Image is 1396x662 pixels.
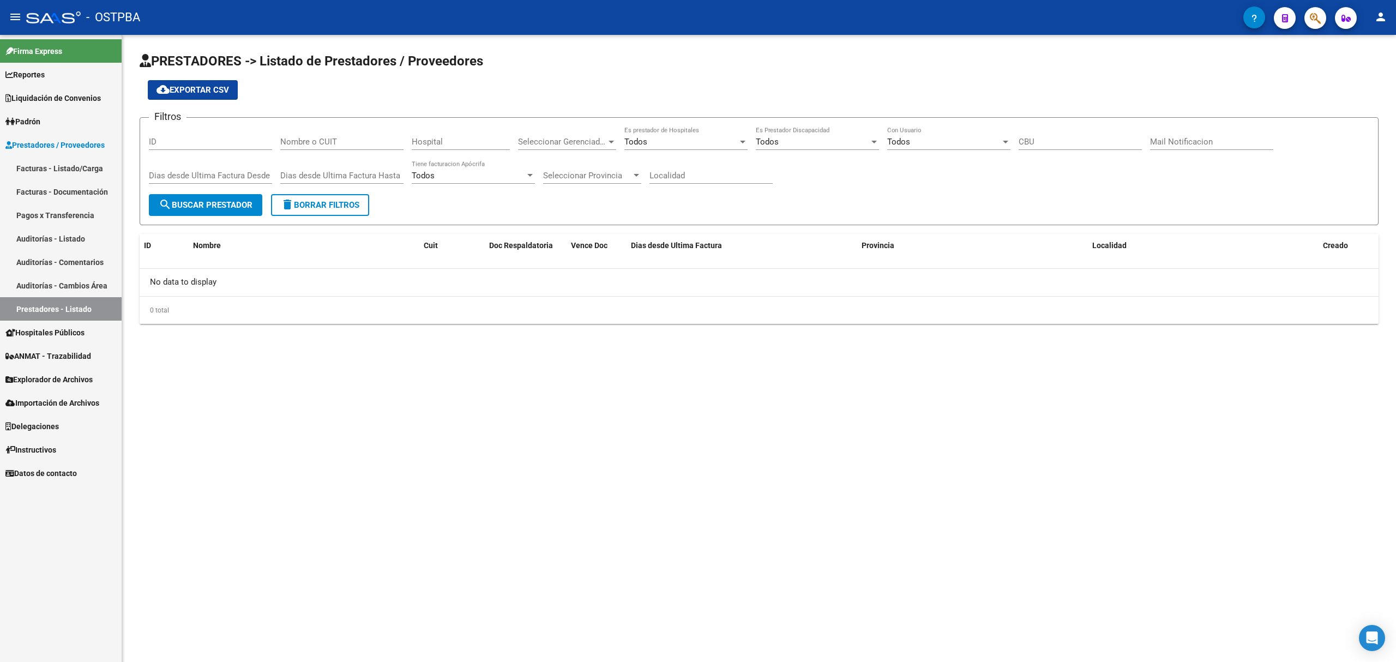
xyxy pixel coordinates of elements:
[5,327,85,339] span: Hospitales Públicos
[862,241,894,250] span: Provincia
[149,194,262,216] button: Buscar Prestador
[5,45,62,57] span: Firma Express
[1092,241,1127,250] span: Localidad
[1319,234,1379,257] datatable-header-cell: Creado
[485,234,567,257] datatable-header-cell: Doc Respaldatoria
[419,234,485,257] datatable-header-cell: Cuit
[5,139,105,151] span: Prestadores / Proveedores
[159,198,172,211] mat-icon: search
[627,234,857,257] datatable-header-cell: Dias desde Ultima Factura
[281,200,359,210] span: Borrar Filtros
[1374,10,1387,23] mat-icon: person
[518,137,606,147] span: Seleccionar Gerenciador
[5,92,101,104] span: Liquidación de Convenios
[140,234,189,257] datatable-header-cell: ID
[5,420,59,432] span: Delegaciones
[5,467,77,479] span: Datos de contacto
[189,234,419,257] datatable-header-cell: Nombre
[1359,625,1385,651] div: Open Intercom Messenger
[887,137,910,147] span: Todos
[281,198,294,211] mat-icon: delete
[857,234,1088,257] datatable-header-cell: Provincia
[543,171,631,180] span: Seleccionar Provincia
[489,241,553,250] span: Doc Respaldatoria
[412,171,435,180] span: Todos
[567,234,627,257] datatable-header-cell: Vence Doc
[9,10,22,23] mat-icon: menu
[140,297,1379,324] div: 0 total
[140,53,483,69] span: PRESTADORES -> Listado de Prestadores / Proveedores
[424,241,438,250] span: Cuit
[144,241,151,250] span: ID
[140,269,1379,296] div: No data to display
[193,241,221,250] span: Nombre
[5,374,93,386] span: Explorador de Archivos
[5,444,56,456] span: Instructivos
[271,194,369,216] button: Borrar Filtros
[149,109,186,124] h3: Filtros
[624,137,647,147] span: Todos
[5,350,91,362] span: ANMAT - Trazabilidad
[5,397,99,409] span: Importación de Archivos
[5,116,40,128] span: Padrón
[1088,234,1319,257] datatable-header-cell: Localidad
[756,137,779,147] span: Todos
[571,241,607,250] span: Vence Doc
[159,200,252,210] span: Buscar Prestador
[1323,241,1348,250] span: Creado
[157,83,170,96] mat-icon: cloud_download
[148,80,238,100] button: Exportar CSV
[5,69,45,81] span: Reportes
[631,241,722,250] span: Dias desde Ultima Factura
[157,85,229,95] span: Exportar CSV
[86,5,140,29] span: - OSTPBA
